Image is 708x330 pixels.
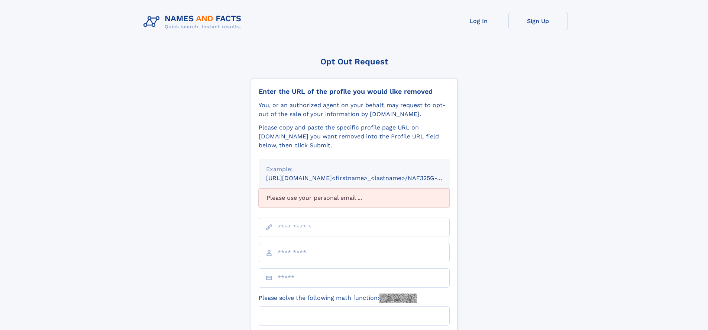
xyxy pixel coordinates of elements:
label: Please solve the following math function: [259,294,417,303]
div: Please copy and paste the specific profile page URL on [DOMAIN_NAME] you want removed into the Pr... [259,123,450,150]
div: Enter the URL of the profile you would like removed [259,87,450,96]
div: Example: [266,165,442,174]
a: Log In [449,12,508,30]
div: You, or an authorized agent on your behalf, may request to opt-out of the sale of your informatio... [259,101,450,119]
a: Sign Up [508,12,568,30]
small: [URL][DOMAIN_NAME]<firstname>_<lastname>/NAF325G-xxxxxxxx [266,174,464,182]
div: Opt Out Request [251,57,458,66]
img: Logo Names and Facts [140,12,248,32]
div: Please use your personal email ... [259,189,450,207]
